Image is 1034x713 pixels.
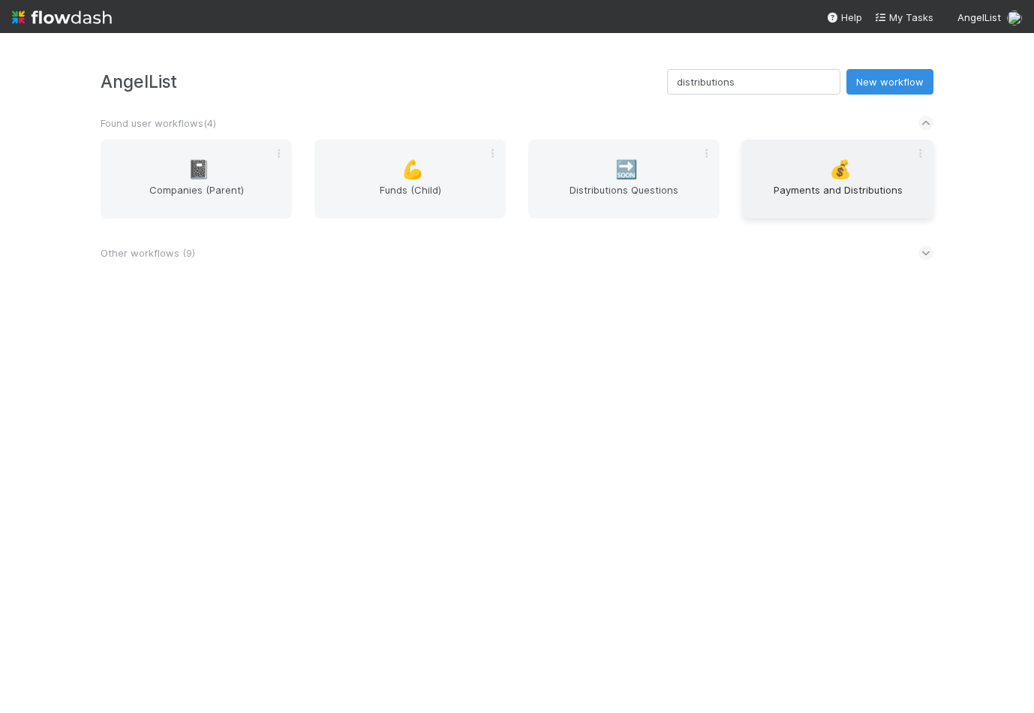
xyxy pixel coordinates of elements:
span: My Tasks [874,11,933,23]
h3: AngelList [101,71,667,92]
span: Found user workflows ( 4 ) [101,117,216,129]
a: 💰Payments and Distributions [742,140,933,218]
input: Search... [667,69,840,95]
span: Funds (Child) [320,182,500,212]
img: avatar_5d1523cf-d377-42ee-9d1c-1d238f0f126b.png [1007,11,1022,26]
span: Companies (Parent) [107,182,286,212]
img: logo-inverted-e16ddd16eac7371096b0.svg [12,5,112,30]
span: 🔜 [615,160,638,179]
span: 💪 [401,160,424,179]
span: 💰 [829,160,852,179]
span: Distributions Questions [534,182,714,212]
a: 💪Funds (Child) [314,140,506,218]
button: New workflow [846,69,933,95]
span: Payments and Distributions [748,182,927,212]
a: 📓Companies (Parent) [101,140,292,218]
a: 🔜Distributions Questions [528,140,720,218]
span: Other workflows ( 9 ) [101,247,195,259]
span: AngelList [957,11,1001,23]
div: Help [826,10,862,25]
span: 📓 [188,160,210,179]
a: My Tasks [874,10,933,25]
